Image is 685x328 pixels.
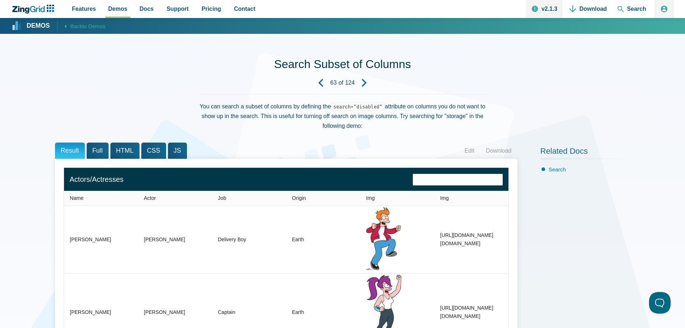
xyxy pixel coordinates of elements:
a: Edit [459,145,480,156]
h1: Search Subset of Columns [274,57,411,73]
a: Demos [12,22,50,31]
div: Earth [292,235,304,244]
span: Features [72,4,96,14]
a: ZingChart Logo. Click to return to the homepage [12,5,58,14]
a: Search [549,166,566,172]
div: [PERSON_NAME] [70,308,111,316]
span: Docs [140,4,154,14]
div: [PERSON_NAME] [70,235,111,244]
div: You can search a subset of columns by defining the attribute on columns you do not want to show u... [199,94,487,131]
div: [URL][DOMAIN_NAME][DOMAIN_NAME] [440,304,503,321]
strong: Demos [27,23,50,29]
iframe: Toggle Customer Support [649,292,671,314]
a: Previous Demo [311,73,330,93]
span: Full [87,143,109,159]
strong: 124 [345,80,355,86]
span: Back [70,22,106,31]
span: Contact [234,4,256,14]
span: JS [168,143,187,159]
div: Captain [218,308,235,316]
span: Job [218,195,226,201]
div: Delivery Boy [218,235,246,244]
code: search="disabled" [331,103,385,111]
span: Img [440,195,449,201]
strong: 63 [330,80,337,86]
a: Backto Demos [57,21,106,31]
div: Earth [292,308,304,316]
span: Support [166,4,188,14]
div: Actors/Actresses [70,173,413,185]
span: Actor [144,195,156,201]
span: CSS [141,143,166,159]
div: [PERSON_NAME] [144,235,185,244]
span: Name [70,195,83,201]
span: Pricing [202,4,221,14]
div: [URL][DOMAIN_NAME][DOMAIN_NAME] [440,231,503,248]
span: Result [55,143,85,159]
div: [PERSON_NAME] [144,308,185,316]
span: to Demos [82,23,105,29]
input: Search [413,174,503,185]
a: Next Demo [355,73,374,93]
span: Img [366,195,375,201]
span: HTML [110,143,140,159]
h2: Related Docs [540,146,630,160]
a: Download [480,145,517,156]
span: Origin [292,195,306,201]
span: of [338,80,343,86]
span: Demos [108,4,127,14]
img: https://storage.googleapis.com/zinggrid-pwa.appspot.com/Philip_Fry.png [366,206,402,270]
